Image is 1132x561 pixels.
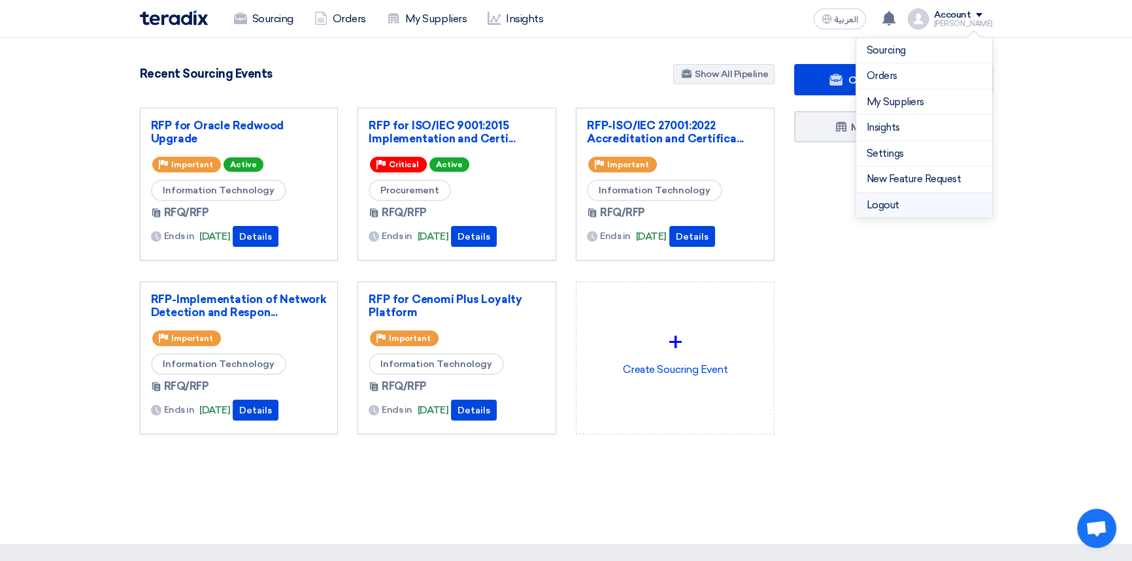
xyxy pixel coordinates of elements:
img: profile_test.png [908,8,929,29]
button: العربية [814,8,866,29]
span: Important [171,160,213,169]
a: Manage my suppliers [794,111,993,142]
span: Important [607,160,649,169]
span: [DATE] [636,229,667,244]
a: Sourcing [867,43,982,58]
span: [DATE] [199,229,230,244]
span: Information Technology [587,180,722,201]
span: Information Technology [151,353,286,375]
div: Create Soucring Event [587,293,763,408]
div: [PERSON_NAME] [934,20,993,27]
span: Create Sourcing Event [848,74,957,86]
a: RFP for ISO/IEC 9001:2015 Implementation and Certi... [369,119,545,145]
span: Active [429,157,469,172]
span: RFQ/RFP [164,379,209,394]
a: New Feature Request [867,172,982,187]
span: Ends in [164,229,195,243]
li: Logout [856,193,992,218]
button: Details [669,226,715,247]
a: Show All Pipeline [673,64,774,84]
a: My Suppliers [376,5,477,33]
span: [DATE] [418,403,448,418]
a: Open chat [1077,509,1116,548]
a: My Suppliers [867,95,982,110]
span: Ends in [600,229,631,243]
span: [DATE] [199,403,230,418]
a: RFP for Cenomi Plus Loyalty Platform [369,293,545,319]
a: RFP-ISO/IEC 27001:2022 Accreditation and Certifica... [587,119,763,145]
a: RFP for Oracle Redwood Upgrade [151,119,327,145]
span: RFQ/RFP [164,205,209,221]
a: RFP-Implementation of Network Detection and Respon... [151,293,327,319]
span: [DATE] [418,229,448,244]
a: Insights [867,120,982,135]
span: Information Technology [369,353,504,375]
button: Details [233,400,278,421]
a: Orders [867,69,982,84]
span: Active [224,157,263,172]
a: Insights [477,5,554,33]
span: Important [389,334,431,343]
span: Procurement [369,180,451,201]
div: Account [934,10,971,21]
span: Important [171,334,213,343]
span: RFQ/RFP [600,205,645,221]
a: Settings [867,146,982,161]
span: RFQ/RFP [382,205,427,221]
span: Ends in [164,403,195,417]
span: العربية [835,15,858,24]
span: Information Technology [151,180,286,201]
span: RFQ/RFP [382,379,427,394]
span: Critical [389,160,419,169]
a: Sourcing [224,5,304,33]
div: + [587,323,763,362]
button: Details [451,226,497,247]
button: Details [233,226,278,247]
button: Details [451,400,497,421]
span: Ends in [382,403,412,417]
h4: Recent Sourcing Events [140,67,273,81]
img: Teradix logo [140,10,208,25]
a: Orders [304,5,376,33]
span: Ends in [382,229,412,243]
